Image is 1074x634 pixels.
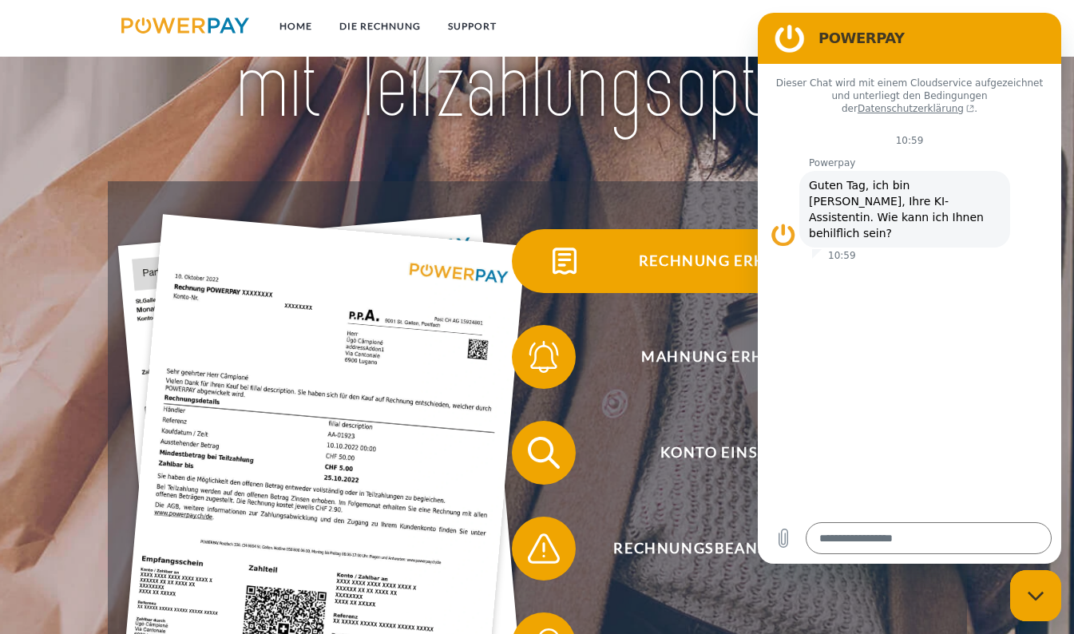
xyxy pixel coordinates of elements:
[121,18,250,34] img: logo-powerpay.svg
[535,325,926,389] span: Mahnung erhalten?
[512,421,927,485] button: Konto einsehen
[512,517,927,581] button: Rechnungsbeanstandung
[512,325,927,389] button: Mahnung erhalten?
[758,13,1061,564] iframe: Messaging-Fenster
[524,433,564,473] img: qb_search.svg
[871,12,921,41] a: agb
[512,229,927,293] button: Rechnung erhalten?
[434,12,510,41] a: SUPPORT
[266,12,326,41] a: Home
[535,421,926,485] span: Konto einsehen
[1010,570,1061,621] iframe: Schaltfläche zum Öffnen des Messaging-Fensters; Konversation läuft
[535,517,926,581] span: Rechnungsbeanstandung
[535,229,926,293] span: Rechnung erhalten?
[524,337,564,377] img: qb_bell.svg
[524,529,564,569] img: qb_warning.svg
[326,12,434,41] a: DIE RECHNUNG
[545,241,585,281] img: qb_bill.svg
